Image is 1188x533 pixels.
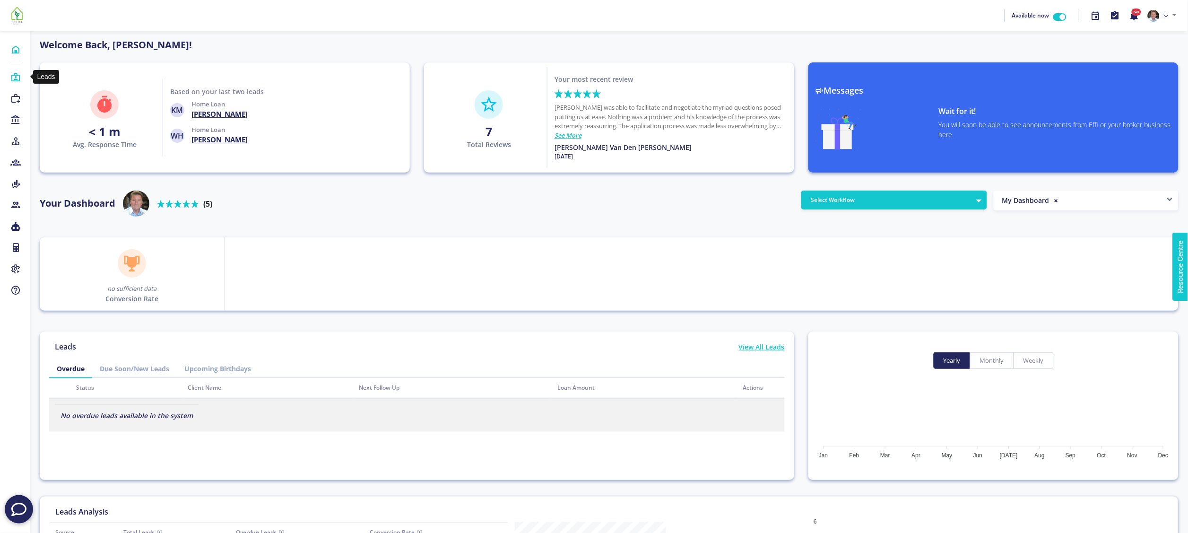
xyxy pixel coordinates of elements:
tspan: Jun [973,453,982,459]
div: Loan Amount [557,384,732,392]
div: Next Follow Up [359,384,546,392]
strong: 7 [486,123,492,140]
p: Leads [49,341,82,352]
button: weekly [1014,352,1054,369]
h4: [PERSON_NAME] [191,109,248,119]
span: Resource Centre [8,2,61,14]
div: Client Name [188,384,347,392]
tspan: Jan [819,453,828,459]
button: yearly [934,352,971,369]
p: Conversion Rate [105,294,158,304]
h4: [PERSON_NAME] [191,135,248,144]
img: 7ef6f553-fa6a-4c30-bc82-24974be04ac6-637908507574932421.png [8,6,26,25]
div: Status [76,384,176,392]
span: My Dashboard [1002,196,1049,205]
h3: Messages [815,86,1171,96]
p: [DATE] [555,152,573,161]
th: Overdue Icon [49,378,70,399]
span: KM [170,103,184,117]
p: [PERSON_NAME] Van Den [PERSON_NAME] [555,142,692,152]
p: You will soon be able to see announcements from Effi or your broker business here. [939,120,1171,140]
tspan: Feb [850,453,859,459]
img: 05ee49a5-7a20-4666-9e8c-f1b57a6951a1-637908577730117354.png [1148,10,1160,22]
tspan: Apr [912,453,921,459]
p: Welcome Back, [PERSON_NAME]! [40,38,794,52]
tspan: Aug [1035,453,1045,459]
tspan: [DATE] [1000,453,1018,459]
img: user [123,191,149,217]
div: Actions [743,384,779,392]
span: WH [170,129,184,143]
strong: < 1 m [89,123,121,140]
tspan: Oct [1097,453,1106,459]
p: Leads Analysis [50,506,114,517]
a: Overdue [49,360,92,377]
tspan: 6 [814,519,817,525]
img: gift [815,107,861,149]
p: Total Reviews [467,140,511,149]
a: View All Leads [739,342,785,359]
tspan: Mar [880,453,890,459]
p: Avg. Response Time [73,140,137,149]
tspan: Nov [1127,453,1137,459]
button: monthly [970,352,1014,369]
p: Your Dashboard [40,196,115,210]
tspan: Sep [1066,453,1076,459]
span: Available now [1012,11,1049,19]
span: no sufficient data [107,284,156,293]
h4: Wait for it! [939,107,1171,116]
span: Home Loan [191,125,225,134]
p: Based on your last two leads [170,87,264,96]
p: View All Leads [739,342,785,352]
span: Home Loan [191,100,225,108]
tspan: May [942,453,953,459]
a: Due Soon/New Leads [92,360,177,377]
span: 248 [1132,9,1141,16]
button: Select Workflow [801,191,987,210]
p: Your most recent review [555,74,633,84]
button: 248 [1125,6,1144,26]
b: (5) [203,199,212,209]
i: No overdue leads available in the system [61,411,193,420]
p: [PERSON_NAME] was able to facilitate and negotiate the myriad questions posed putting us at ease.... [555,103,787,131]
a: Upcoming Birthdays [177,360,259,377]
tspan: Dec [1158,453,1168,459]
a: See More [555,131,581,140]
div: Leads [33,70,59,84]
